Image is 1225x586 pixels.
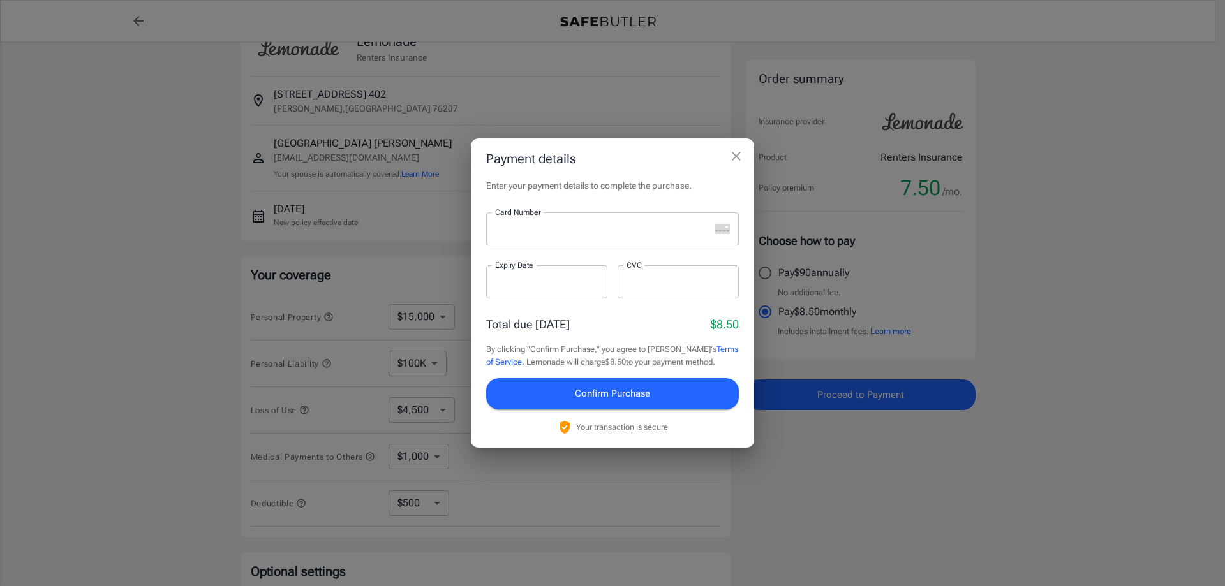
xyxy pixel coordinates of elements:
iframe: Secure CVC input frame [627,276,730,288]
p: Total due [DATE] [486,316,570,333]
button: close [724,143,749,169]
label: Card Number [495,207,540,217]
h2: Payment details [471,138,754,179]
label: Expiry Date [495,260,533,270]
p: Enter your payment details to complete the purchase. [486,179,739,192]
a: Terms of Service [486,344,738,367]
p: Your transaction is secure [576,421,668,433]
button: Confirm Purchase [486,378,739,409]
svg: unknown [715,224,730,234]
span: Confirm Purchase [575,385,650,402]
p: By clicking "Confirm Purchase," you agree to [PERSON_NAME]'s . Lemonade will charge $8.50 to your... [486,343,739,368]
iframe: Secure card number input frame [495,223,709,235]
iframe: Secure expiration date input frame [495,276,598,288]
label: CVC [627,260,642,270]
p: $8.50 [711,316,739,333]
